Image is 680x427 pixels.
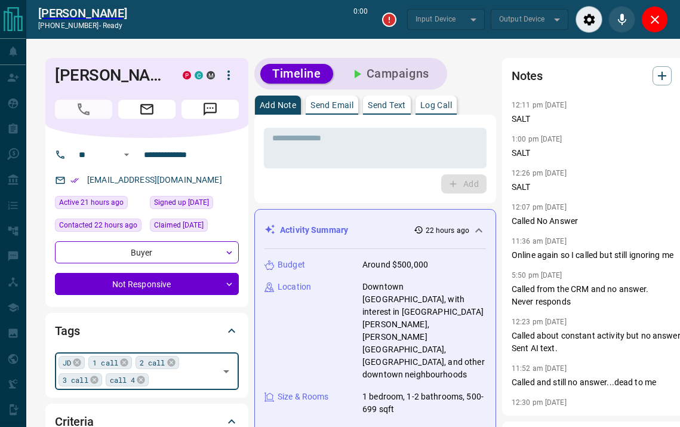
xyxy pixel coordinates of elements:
div: JD [59,356,85,369]
p: 5:50 pm [DATE] [512,271,562,279]
span: Signed up [DATE] [154,196,209,208]
p: Activity Summary [280,224,348,236]
p: Log Call [420,101,452,109]
span: Message [181,100,239,119]
div: condos.ca [195,71,203,79]
div: Not Responsive [55,273,239,295]
div: Mute [608,6,635,33]
p: Send Email [310,101,353,109]
p: 12:26 pm [DATE] [512,169,567,177]
p: Downtown [GEOGRAPHIC_DATA], with interest in [GEOGRAPHIC_DATA][PERSON_NAME], [PERSON_NAME][GEOGRA... [362,281,486,381]
div: Close [641,6,668,33]
h2: Tags [55,321,79,340]
p: Budget [278,259,305,271]
p: Add Note [260,101,296,109]
span: ready [103,21,123,30]
span: Active 21 hours ago [59,196,124,208]
div: Mon Jun 09 2025 [150,219,239,235]
a: [EMAIL_ADDRESS][DOMAIN_NAME] [87,175,222,185]
p: 12:07 pm [DATE] [512,203,567,211]
p: 22 hours ago [426,225,469,236]
svg: Email Verified [70,176,79,185]
p: 12:23 pm [DATE] [512,318,567,326]
p: Size & Rooms [278,391,329,403]
p: Around $500,000 [362,259,428,271]
div: Activity Summary22 hours ago [264,219,486,241]
p: 0:00 [353,6,368,33]
h2: Notes [512,66,543,85]
button: Open [119,148,134,162]
span: Claimed [DATE] [154,219,204,231]
span: Call [55,100,112,119]
p: Location [278,281,311,293]
a: [PERSON_NAME] [38,6,127,20]
button: Open [218,363,235,380]
p: Send Text [368,101,406,109]
p: 11:52 am [DATE] [512,364,567,373]
div: 2 call [136,356,179,369]
div: call 4 [106,373,149,386]
div: Tags [55,317,239,345]
div: 1 call [88,356,132,369]
button: Timeline [260,64,333,84]
span: call 4 [110,374,136,386]
h1: [PERSON_NAME] [55,66,165,85]
span: 2 call [140,357,165,368]
div: Buyer [55,241,239,263]
span: 3 call [63,374,88,386]
div: Tue Aug 12 2025 [55,219,144,235]
div: 3 call [59,373,102,386]
div: Audio Settings [576,6,602,33]
div: property.ca [183,71,191,79]
div: Thu Jun 29 2017 [150,196,239,213]
span: JD [63,357,71,368]
span: Contacted 22 hours ago [59,219,137,231]
p: [PHONE_NUMBER] - [38,20,127,31]
p: 12:11 pm [DATE] [512,101,567,109]
p: 11:36 am [DATE] [512,237,567,245]
p: 1 bedroom, 1-2 bathrooms, 500-699 sqft [362,391,486,416]
p: 1:00 pm [DATE] [512,135,562,143]
span: 1 call [93,357,118,368]
button: Campaigns [338,64,441,84]
div: mrloft.ca [207,71,215,79]
p: 12:30 pm [DATE] [512,398,567,407]
span: Email [118,100,176,119]
div: Tue Aug 12 2025 [55,196,144,213]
